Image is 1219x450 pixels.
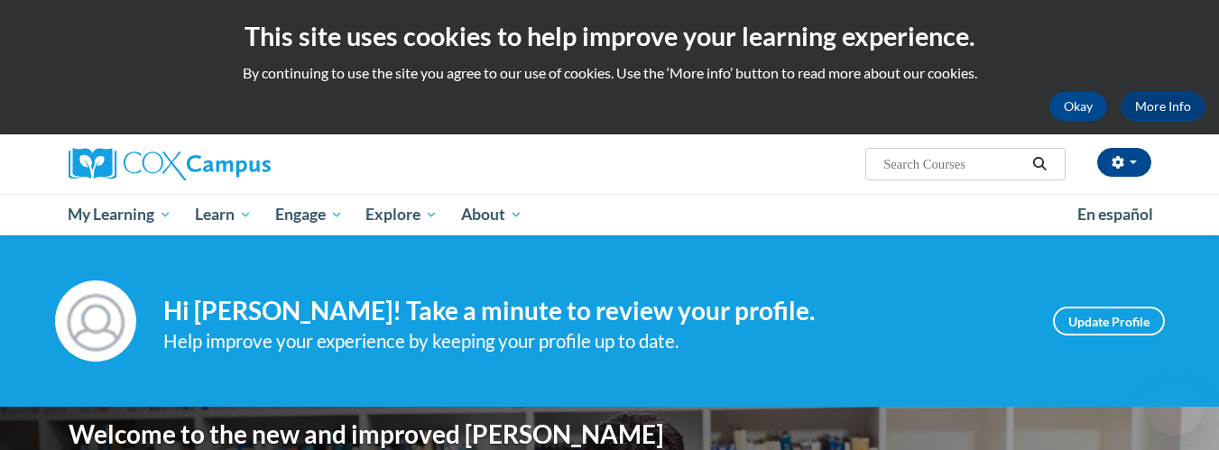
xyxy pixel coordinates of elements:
iframe: Button to launch messaging window [1147,378,1205,436]
a: Explore [354,194,449,235]
span: Explore [365,204,438,225]
a: Update Profile [1053,307,1165,335]
h4: Hi [PERSON_NAME]! Take a minute to review your profile. [163,296,1026,326]
a: En español [1066,196,1165,234]
a: My Learning [57,194,184,235]
a: About [449,194,534,235]
input: Search Courses [882,153,1026,175]
a: Learn [183,194,263,235]
span: My Learning [68,204,171,225]
span: About [461,204,522,225]
span: En español [1077,205,1153,224]
button: Search [1026,153,1053,175]
h2: This site uses cookies to help improve your learning experience. [14,18,1205,54]
button: Account Settings [1097,148,1151,177]
a: Cox Campus [69,148,411,180]
span: Engage [275,204,343,225]
img: Cox Campus [69,148,271,180]
button: Okay [1049,92,1107,121]
span: Learn [195,204,252,225]
a: Engage [263,194,355,235]
img: Profile Image [55,280,136,362]
div: Help improve your experience by keeping your profile up to date. [163,326,1026,356]
p: By continuing to use the site you agree to our use of cookies. Use the ‘More info’ button to read... [14,63,1205,83]
div: Main menu [42,194,1178,235]
a: More Info [1121,92,1205,121]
